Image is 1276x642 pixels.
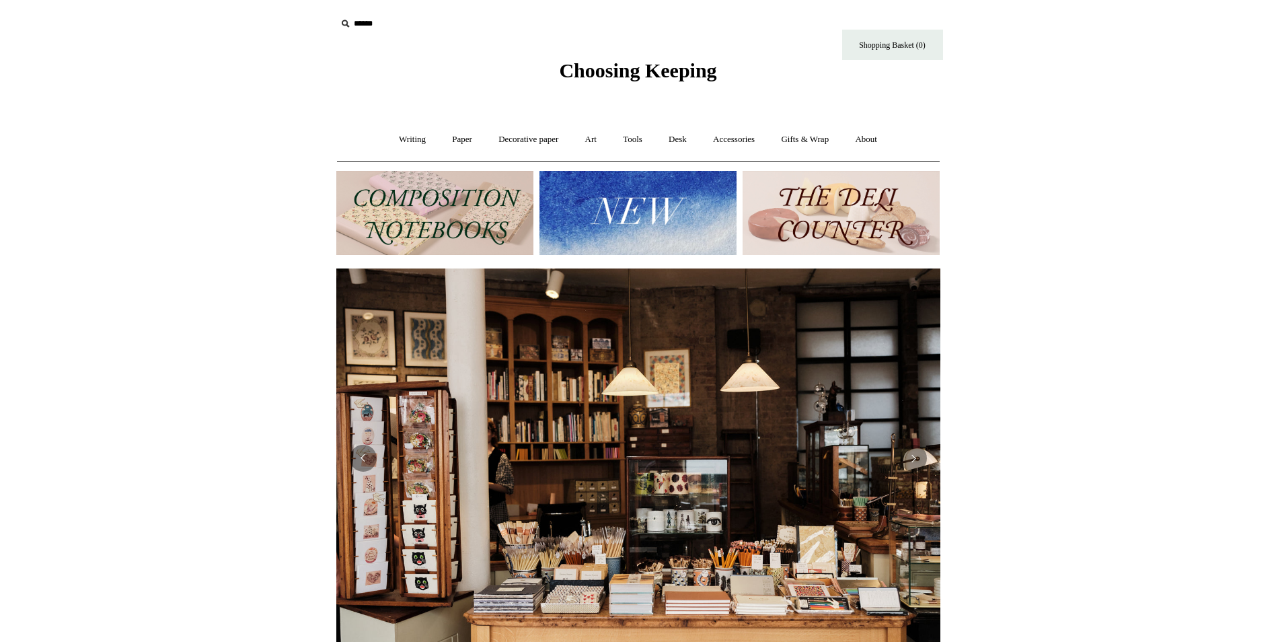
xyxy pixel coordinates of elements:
[486,122,570,157] a: Decorative paper
[842,30,943,60] a: Shopping Basket (0)
[656,122,699,157] a: Desk
[573,122,609,157] a: Art
[900,445,927,472] button: Next
[701,122,767,157] a: Accessories
[440,122,484,157] a: Paper
[539,171,737,255] img: New.jpg__PID:f73bdf93-380a-4a35-bcfe-7823039498e1
[843,122,889,157] a: About
[350,445,377,472] button: Previous
[559,70,716,79] a: Choosing Keeping
[559,59,716,81] span: Choosing Keeping
[743,171,940,255] img: The Deli Counter
[336,171,533,255] img: 202302 Composition ledgers.jpg__PID:69722ee6-fa44-49dd-a067-31375e5d54ec
[769,122,841,157] a: Gifts & Wrap
[387,122,438,157] a: Writing
[611,122,654,157] a: Tools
